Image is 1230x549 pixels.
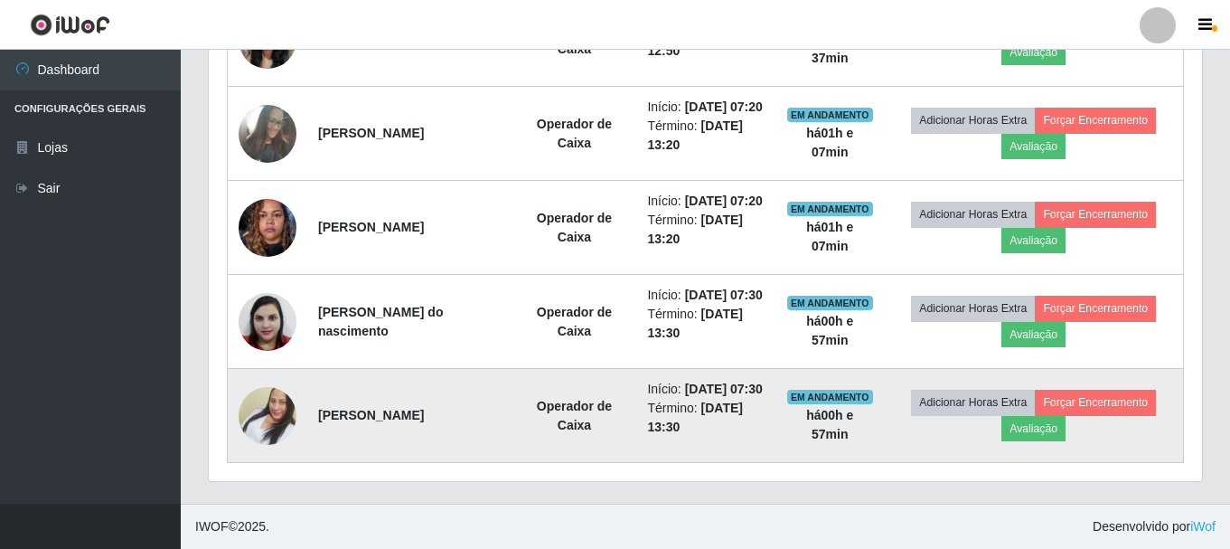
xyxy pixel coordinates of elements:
img: 1682003136750.jpeg [239,283,296,360]
span: IWOF [195,519,229,534]
a: iWof [1190,519,1216,534]
strong: há 01 h e 07 min [806,126,853,159]
li: Início: [647,380,765,399]
strong: Operador de Caixa [537,211,612,244]
strong: há 00 h e 57 min [806,408,853,441]
button: Forçar Encerramento [1035,108,1156,133]
button: Adicionar Horas Extra [911,108,1035,133]
button: Adicionar Horas Extra [911,390,1035,415]
time: [DATE] 07:30 [685,382,763,396]
li: Início: [647,286,765,305]
strong: há 01 h e 07 min [806,220,853,253]
strong: Operador de Caixa [537,23,612,56]
img: 1734465947432.jpeg [239,189,296,266]
li: Início: [647,192,765,211]
img: CoreUI Logo [30,14,110,36]
li: Término: [647,211,765,249]
button: Avaliação [1001,40,1066,65]
strong: Operador de Caixa [537,305,612,338]
time: [DATE] 07:30 [685,288,763,302]
span: EM ANDAMENTO [787,108,873,122]
strong: [PERSON_NAME] [318,408,424,422]
button: Adicionar Horas Extra [911,296,1035,321]
button: Forçar Encerramento [1035,296,1156,321]
strong: [PERSON_NAME] do nascimento [318,305,443,338]
strong: [PERSON_NAME] [318,220,424,234]
span: EM ANDAMENTO [787,390,873,404]
button: Forçar Encerramento [1035,390,1156,415]
button: Adicionar Horas Extra [911,202,1035,227]
button: Avaliação [1001,322,1066,347]
span: EM ANDAMENTO [787,296,873,310]
time: [DATE] 07:20 [685,99,763,114]
button: Avaliação [1001,228,1066,253]
strong: há 00 h e 57 min [806,314,853,347]
strong: [PERSON_NAME] [318,126,424,140]
img: 1742563763298.jpeg [239,364,296,468]
span: EM ANDAMENTO [787,202,873,216]
span: Desenvolvido por [1093,517,1216,536]
li: Término: [647,305,765,343]
strong: Operador de Caixa [537,117,612,150]
button: Forçar Encerramento [1035,202,1156,227]
strong: Operador de Caixa [537,399,612,432]
li: Término: [647,399,765,437]
button: Avaliação [1001,134,1066,159]
span: © 2025 . [195,517,269,536]
li: Término: [647,117,765,155]
img: 1725135374051.jpeg [239,94,296,173]
li: Início: [647,98,765,117]
time: [DATE] 07:20 [685,194,763,208]
button: Avaliação [1001,416,1066,441]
